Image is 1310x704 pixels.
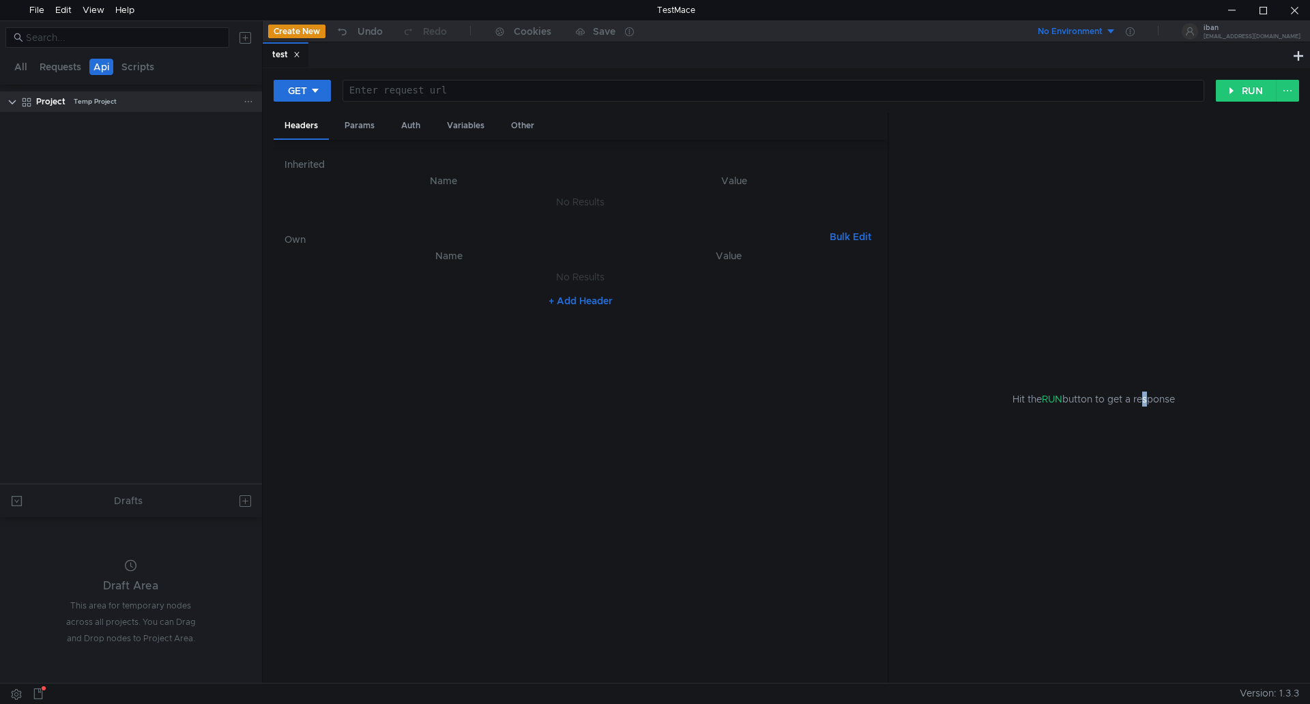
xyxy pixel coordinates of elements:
div: Redo [423,23,447,40]
h6: Inherited [285,156,877,173]
h6: Own [285,231,824,248]
div: Params [334,113,385,138]
button: Scripts [117,59,158,75]
span: Hit the button to get a response [1013,392,1175,407]
nz-embed-empty: No Results [556,196,605,208]
button: Create New [268,25,325,38]
button: Undo [325,21,392,42]
button: RUN [1216,80,1277,102]
div: Auth [390,113,431,138]
div: GET [288,83,307,98]
div: Temp Project [74,91,117,112]
input: Search... [26,30,221,45]
div: Drafts [114,493,143,509]
button: No Environment [1021,20,1116,42]
button: GET [274,80,331,102]
div: iban [1204,25,1300,31]
nz-embed-empty: No Results [556,271,605,283]
div: test [272,48,300,62]
div: Cookies [514,23,551,40]
button: Api [89,59,113,75]
div: Headers [274,113,329,140]
th: Value [591,248,866,264]
span: RUN [1042,393,1062,405]
div: Other [500,113,545,138]
button: Requests [35,59,85,75]
div: Save [593,27,615,36]
button: Bulk Edit [824,229,877,245]
button: All [10,59,31,75]
div: Undo [358,23,383,40]
span: Version: 1.3.3 [1240,684,1299,703]
th: Value [592,173,877,189]
button: Redo [392,21,456,42]
div: No Environment [1038,25,1103,38]
div: [EMAIL_ADDRESS][DOMAIN_NAME] [1204,34,1300,39]
div: Project [36,91,65,112]
div: Variables [436,113,495,138]
th: Name [306,248,591,264]
th: Name [295,173,592,189]
button: + Add Header [543,293,618,309]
